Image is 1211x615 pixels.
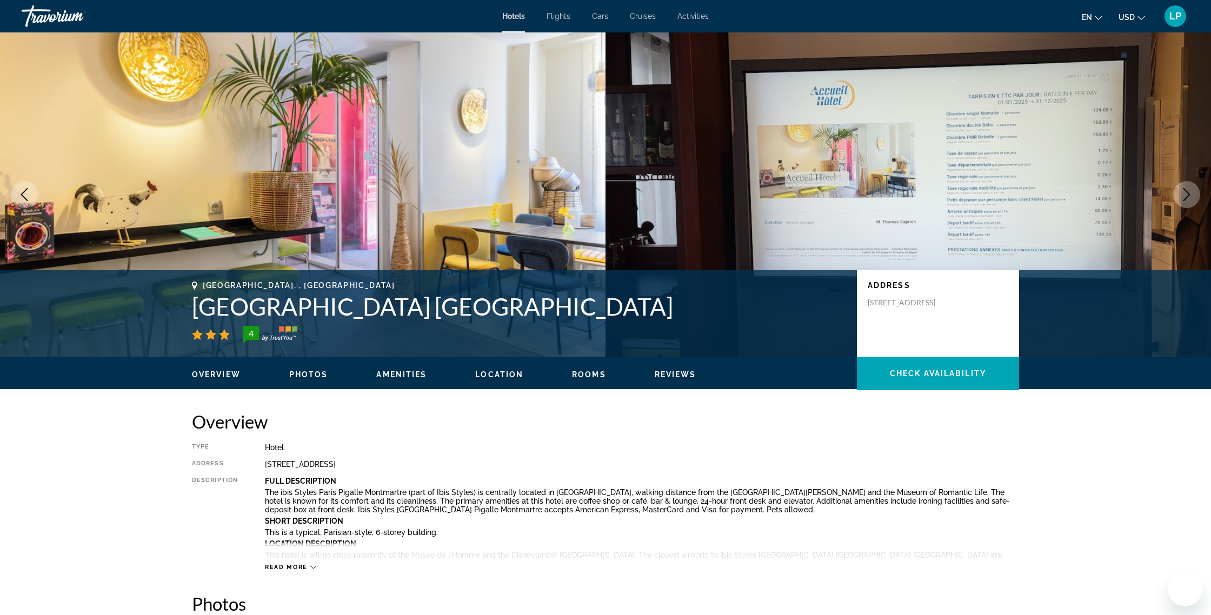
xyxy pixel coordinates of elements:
span: USD [1119,13,1135,22]
button: Reviews [655,370,696,379]
span: LP [1169,11,1181,22]
span: Photos [289,370,328,379]
button: Previous image [11,181,38,208]
a: Activities [677,12,709,21]
button: Amenities [376,370,427,379]
p: [STREET_ADDRESS] [868,298,954,307]
button: Overview [192,370,241,379]
span: en [1082,13,1092,22]
button: User Menu [1161,5,1189,28]
span: Rooms [572,370,606,379]
p: The ibis Styles Paris Pigalle Montmartre (part of Ibis Styles) is centrally located in [GEOGRAPHI... [265,488,1019,514]
button: Change language [1082,9,1102,25]
a: Cars [592,12,608,21]
b: Full Description [265,477,336,485]
button: Location [475,370,523,379]
div: 4 [240,327,262,340]
b: Short Description [265,517,343,525]
div: Address [192,460,238,469]
a: Hotels [502,12,525,21]
button: Read more [265,563,316,571]
span: Location [475,370,523,379]
span: Reviews [655,370,696,379]
span: Check Availability [890,369,986,378]
button: Photos [289,370,328,379]
iframe: Button to launch messaging window [1168,572,1202,606]
b: Location Description [265,539,356,548]
h2: Overview [192,411,1019,432]
button: Change currency [1119,9,1145,25]
button: Next image [1173,181,1200,208]
p: This is a typical, Parisian-style, 6-storey building. [265,528,1019,537]
span: Amenities [376,370,427,379]
a: Cruises [630,12,656,21]
div: [STREET_ADDRESS] [265,460,1019,469]
span: Read more [265,564,308,571]
div: Description [192,477,238,558]
h1: [GEOGRAPHIC_DATA] [GEOGRAPHIC_DATA] [192,292,846,320]
a: Flights [547,12,570,21]
button: Rooms [572,370,606,379]
a: Travorium [22,2,130,30]
span: [GEOGRAPHIC_DATA], , [GEOGRAPHIC_DATA] [203,281,395,290]
button: Check Availability [857,357,1019,390]
span: Overview [192,370,241,379]
p: Address [868,281,1008,290]
img: trustyou-badge-hor.svg [243,326,297,343]
div: Hotel [265,443,1019,452]
div: Type [192,443,238,452]
h2: Photos [192,593,1019,614]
